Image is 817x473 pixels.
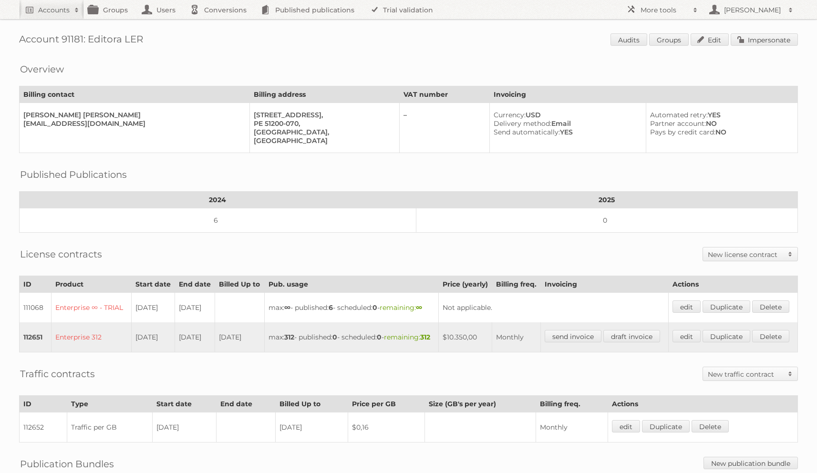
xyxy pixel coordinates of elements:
[703,300,750,313] a: Duplicate
[612,420,640,432] a: edit
[380,303,422,312] span: remaining:
[38,5,70,15] h2: Accounts
[254,111,392,119] div: [STREET_ADDRESS],
[752,330,789,342] a: Delete
[703,457,798,469] a: New publication bundle
[420,333,430,341] strong: 312
[23,111,242,119] div: [PERSON_NAME] [PERSON_NAME]
[254,136,392,145] div: [GEOGRAPHIC_DATA]
[642,420,690,432] a: Duplicate
[536,396,608,412] th: Billing freq.
[650,111,790,119] div: YES
[131,276,175,293] th: Start date
[649,33,689,46] a: Groups
[264,276,438,293] th: Pub. usage
[20,62,64,76] h2: Overview
[175,293,215,323] td: [DATE]
[708,250,783,259] h2: New license contract
[276,412,348,442] td: [DATE]
[284,333,294,341] strong: 312
[215,276,264,293] th: Billed Up to
[175,322,215,352] td: [DATE]
[377,333,382,341] strong: 0
[416,303,422,312] strong: ∞
[348,396,425,412] th: Price per GB
[264,322,438,352] td: max: - published: - scheduled: -
[52,293,132,323] td: Enterprise ∞ - TRIAL
[490,86,798,103] th: Invoicing
[20,208,416,233] td: 6
[494,128,560,136] span: Send automatically:
[610,33,647,46] a: Audits
[400,86,490,103] th: VAT number
[348,412,425,442] td: $0,16
[672,330,701,342] a: edit
[20,367,95,381] h2: Traffic contracts
[20,396,67,412] th: ID
[20,457,114,471] h2: Publication Bundles
[650,128,790,136] div: NO
[783,367,797,380] span: Toggle
[52,276,132,293] th: Product
[494,111,526,119] span: Currency:
[692,420,729,432] a: Delete
[691,33,729,46] a: Edit
[783,247,797,261] span: Toggle
[20,167,127,182] h2: Published Publications
[284,303,290,312] strong: ∞
[608,396,797,412] th: Actions
[752,300,789,313] a: Delete
[650,111,708,119] span: Automated retry:
[254,119,392,128] div: PE 51200-070,
[641,5,688,15] h2: More tools
[276,396,348,412] th: Billed Up to
[494,128,638,136] div: YES
[492,276,540,293] th: Billing freq.
[669,276,798,293] th: Actions
[249,86,399,103] th: Billing address
[329,303,333,312] strong: 6
[492,322,540,352] td: Monthly
[254,128,392,136] div: [GEOGRAPHIC_DATA],
[217,396,276,412] th: End date
[650,119,790,128] div: NO
[215,322,264,352] td: [DATE]
[703,247,797,261] a: New license contract
[131,322,175,352] td: [DATE]
[264,293,438,323] td: max: - published: - scheduled: -
[438,322,492,352] td: $10.350,00
[722,5,784,15] h2: [PERSON_NAME]
[650,128,715,136] span: Pays by credit card:
[650,119,706,128] span: Partner account:
[20,412,67,442] td: 112652
[703,330,750,342] a: Duplicate
[708,370,783,379] h2: New traffic contract
[416,208,797,233] td: 0
[400,103,490,153] td: –
[545,330,601,342] a: send invoice
[20,276,52,293] th: ID
[19,33,798,48] h1: Account 91181: Editora LER
[67,412,153,442] td: Traffic per GB
[131,293,175,323] td: [DATE]
[23,119,242,128] div: [EMAIL_ADDRESS][DOMAIN_NAME]
[424,396,536,412] th: Size (GB's per year)
[541,276,669,293] th: Invoicing
[494,119,638,128] div: Email
[438,276,492,293] th: Price (yearly)
[372,303,377,312] strong: 0
[20,192,416,208] th: 2024
[332,333,337,341] strong: 0
[67,396,153,412] th: Type
[384,333,430,341] span: remaining:
[731,33,798,46] a: Impersonate
[603,330,660,342] a: draft invoice
[52,322,132,352] td: Enterprise 312
[536,412,608,442] td: Monthly
[672,300,701,313] a: edit
[20,293,52,323] td: 111068
[494,111,638,119] div: USD
[175,276,215,293] th: End date
[20,86,250,103] th: Billing contact
[20,322,52,352] td: 112651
